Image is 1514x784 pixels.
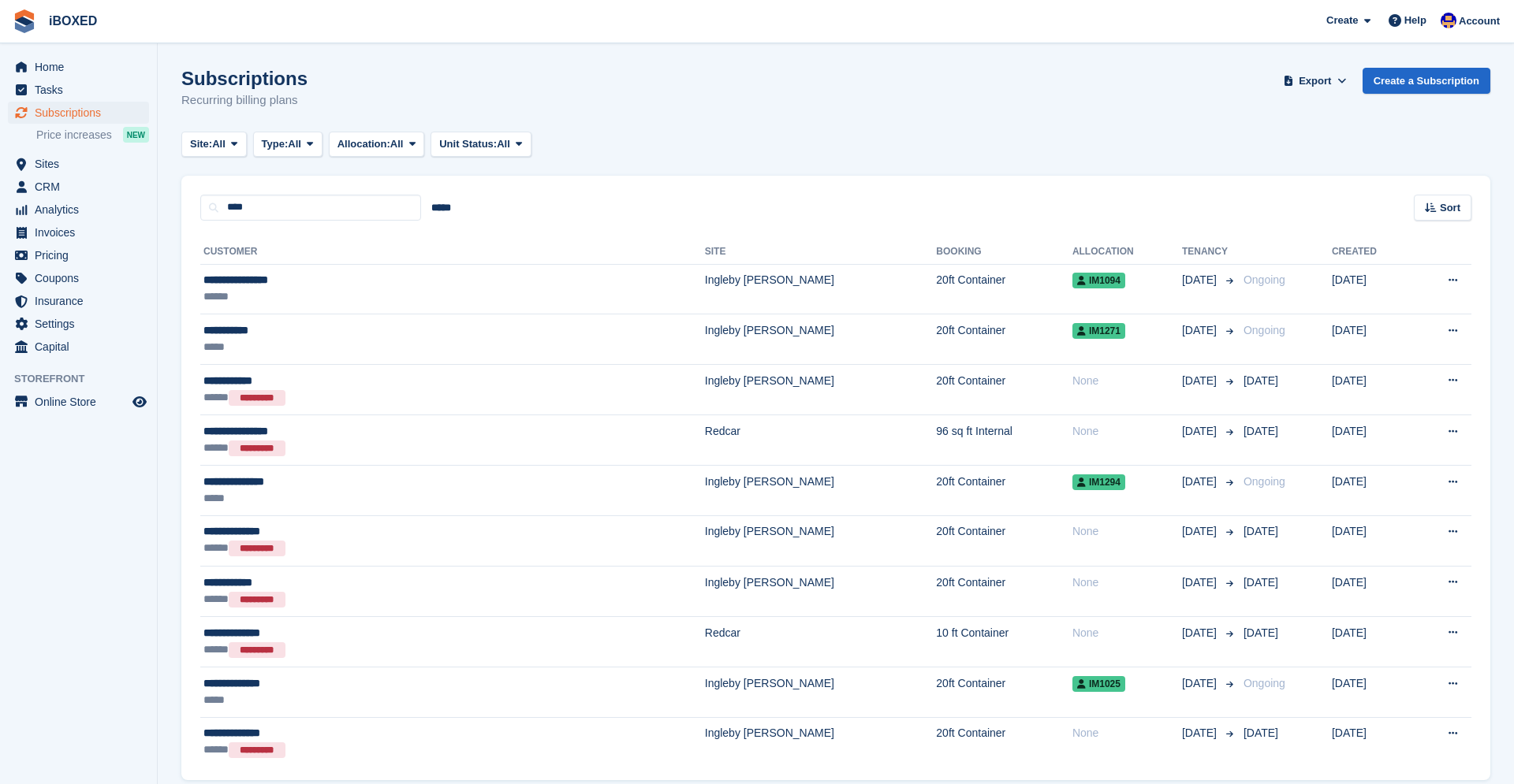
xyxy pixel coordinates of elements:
[8,267,149,289] a: menu
[1244,726,1278,739] span: [DATE]
[431,132,531,158] button: Unit Status: All
[1332,240,1412,265] th: Created
[705,264,937,314] td: Ingleby [PERSON_NAME]
[1072,273,1125,288] span: IM1094
[181,132,247,158] button: Site: All
[1072,676,1125,692] span: IM1025
[1244,475,1285,488] span: Ongoing
[35,313,129,335] span: Settings
[1244,374,1278,387] span: [DATE]
[1182,523,1220,540] span: [DATE]
[936,515,1072,566] td: 20ft Container
[212,136,226,152] span: All
[1182,625,1220,641] span: [DATE]
[705,515,937,566] td: Ingleby [PERSON_NAME]
[1459,13,1500,29] span: Account
[1332,566,1412,616] td: [DATE]
[35,391,129,413] span: Online Store
[181,91,308,110] p: Recurring billing plans
[8,79,149,101] a: menu
[130,392,149,411] a: Preview store
[36,128,112,143] span: Price increases
[1182,322,1220,339] span: [DATE]
[1072,725,1182,741] div: None
[1244,525,1278,537] span: [DATE]
[1072,423,1182,440] div: None
[936,240,1072,265] th: Booking
[200,240,705,265] th: Customer
[1182,272,1220,288] span: [DATE]
[1072,373,1182,389] div: None
[1332,314,1412,365] td: [DATE]
[705,466,937,516] td: Ingleby [PERSON_NAME]
[8,102,149,124] a: menu
[1332,667,1412,717] td: [DATE]
[497,136,510,152] span: All
[1332,717,1412,767] td: [DATE]
[8,56,149,78] a: menu
[936,466,1072,516] td: 20ft Container
[936,364,1072,414] td: 20ft Container
[1072,523,1182,540] div: None
[14,371,157,387] span: Storefront
[936,667,1072,717] td: 20ft Container
[705,616,937,667] td: Redcar
[1332,616,1412,667] td: [DATE]
[1332,414,1412,465] td: [DATE]
[181,68,308,89] h1: Subscriptions
[1244,324,1285,336] span: Ongoing
[1182,474,1220,490] span: [DATE]
[1326,13,1358,28] span: Create
[8,153,149,175] a: menu
[936,717,1072,767] td: 20ft Container
[1332,264,1412,314] td: [DATE]
[8,221,149,243] a: menu
[123,127,149,143] div: NEW
[35,176,129,198] span: CRM
[1182,675,1220,692] span: [DATE]
[936,414,1072,465] td: 96 sq ft Internal
[13,9,36,33] img: stora-icon-8386f47178a22dfd0bd8f6a31ec36ba5ce8667c1dd55bd0f319d3a0aa187defe.svg
[35,336,129,358] span: Capital
[1441,13,1456,28] img: Noor Rashid
[43,8,103,34] a: iBOXED
[1072,574,1182,591] div: None
[439,136,497,152] span: Unit Status:
[936,314,1072,365] td: 20ft Container
[35,267,129,289] span: Coupons
[8,391,149,413] a: menu
[8,290,149,312] a: menu
[1244,677,1285,689] span: Ongoing
[936,264,1072,314] td: 20ft Container
[8,244,149,266] a: menu
[705,364,937,414] td: Ingleby [PERSON_NAME]
[253,132,323,158] button: Type: All
[1182,725,1220,741] span: [DATE]
[705,314,937,365] td: Ingleby [PERSON_NAME]
[390,136,404,152] span: All
[329,132,425,158] button: Allocation: All
[705,240,937,265] th: Site
[288,136,301,152] span: All
[35,199,129,221] span: Analytics
[35,79,129,101] span: Tasks
[35,290,129,312] span: Insurance
[1072,474,1125,490] span: IM1294
[35,153,129,175] span: Sites
[8,336,149,358] a: menu
[36,126,149,143] a: Price increases NEW
[1182,423,1220,440] span: [DATE]
[1182,373,1220,389] span: [DATE]
[35,56,129,78] span: Home
[936,616,1072,667] td: 10 ft Container
[35,244,129,266] span: Pricing
[1182,240,1237,265] th: Tenancy
[1332,364,1412,414] td: [DATE]
[35,221,129,243] span: Invoices
[1363,68,1490,94] a: Create a Subscription
[1244,626,1278,639] span: [DATE]
[1244,576,1278,589] span: [DATE]
[1072,625,1182,641] div: None
[705,414,937,465] td: Redcar
[8,176,149,198] a: menu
